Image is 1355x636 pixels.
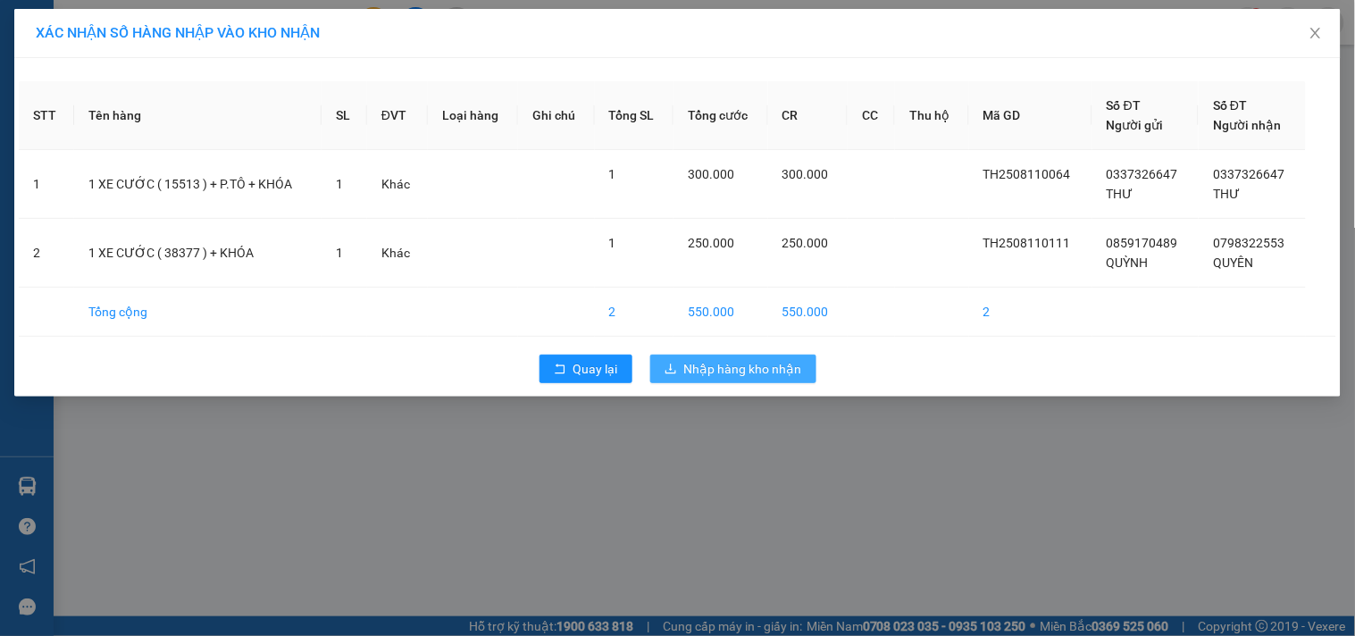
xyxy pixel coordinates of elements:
span: QUYÊN [1213,255,1253,270]
th: Tổng cước [673,81,768,150]
span: Quay lại [573,359,618,379]
th: Tên hàng [74,81,322,150]
button: rollbackQuay lại [539,355,632,383]
span: Số ĐT [1107,98,1141,113]
th: Thu hộ [895,81,968,150]
span: download [665,363,677,377]
span: 300.000 [782,167,829,181]
span: TH2508110111 [983,236,1071,250]
button: downloadNhập hàng kho nhận [650,355,816,383]
td: Khác [367,219,428,288]
span: Người nhận [1213,118,1281,132]
td: 1 [19,150,74,219]
button: Close [1291,9,1341,59]
th: Tổng SL [595,81,673,150]
td: 2 [969,288,1093,337]
span: 1 [336,246,343,260]
th: CR [768,81,849,150]
td: 550.000 [768,288,849,337]
span: 1 [609,167,616,181]
span: THƯ [1107,187,1133,201]
th: CC [848,81,895,150]
span: 1 [336,177,343,191]
span: Nhập hàng kho nhận [684,359,802,379]
span: rollback [554,363,566,377]
span: 250.000 [688,236,734,250]
td: Tổng cộng [74,288,322,337]
td: Khác [367,150,428,219]
span: Người gửi [1107,118,1164,132]
span: Số ĐT [1213,98,1247,113]
th: Mã GD [969,81,1093,150]
th: SL [322,81,367,150]
span: XÁC NHẬN SỐ HÀNG NHẬP VÀO KHO NHẬN [36,24,320,41]
th: Loại hàng [428,81,518,150]
span: 250.000 [782,236,829,250]
span: TH2508110064 [983,167,1071,181]
span: QUỲNH [1107,255,1149,270]
span: 0859170489 [1107,236,1178,250]
th: ĐVT [367,81,428,150]
td: 1 XE CƯỚC ( 38377 ) + KHÓA [74,219,322,288]
span: 1 [609,236,616,250]
th: STT [19,81,74,150]
span: 0337326647 [1213,167,1284,181]
td: 2 [19,219,74,288]
td: 1 XE CƯỚC ( 15513 ) + P.TÔ + KHÓA [74,150,322,219]
span: THƯ [1213,187,1240,201]
span: close [1309,26,1323,40]
td: 2 [595,288,673,337]
td: 550.000 [673,288,768,337]
span: 300.000 [688,167,734,181]
span: 0337326647 [1107,167,1178,181]
th: Ghi chú [518,81,594,150]
span: 0798322553 [1213,236,1284,250]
